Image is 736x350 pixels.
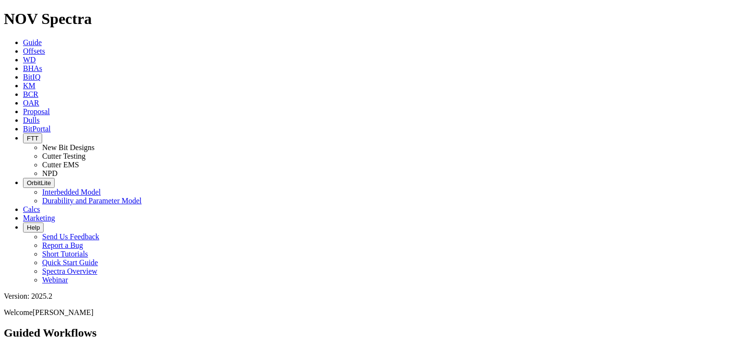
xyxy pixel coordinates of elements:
[23,64,42,72] a: BHAs
[23,38,42,47] a: Guide
[23,99,39,107] a: OAR
[23,205,40,213] a: Calcs
[4,292,732,301] div: Version: 2025.2
[42,241,83,249] a: Report a Bug
[42,258,98,267] a: Quick Start Guide
[42,250,88,258] a: Short Tutorials
[42,276,68,284] a: Webinar
[23,82,35,90] a: KM
[27,179,51,187] span: OrbitLite
[27,135,38,142] span: FTT
[23,222,44,233] button: Help
[4,308,732,317] p: Welcome
[42,169,57,177] a: NPD
[23,178,55,188] button: OrbitLite
[23,107,50,116] a: Proposal
[42,161,79,169] a: Cutter EMS
[23,90,38,98] a: BCR
[23,73,40,81] a: BitIQ
[4,327,732,339] h2: Guided Workflows
[42,197,142,205] a: Durability and Parameter Model
[23,125,51,133] a: BitPortal
[23,116,40,124] a: Dulls
[42,143,94,152] a: New Bit Designs
[33,308,93,316] span: [PERSON_NAME]
[23,47,45,55] a: Offsets
[4,10,732,28] h1: NOV Spectra
[27,224,40,231] span: Help
[42,152,86,160] a: Cutter Testing
[42,233,99,241] a: Send Us Feedback
[42,267,97,275] a: Spectra Overview
[23,56,36,64] a: WD
[23,133,42,143] button: FTT
[42,188,101,196] a: Interbedded Model
[23,214,55,222] a: Marketing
